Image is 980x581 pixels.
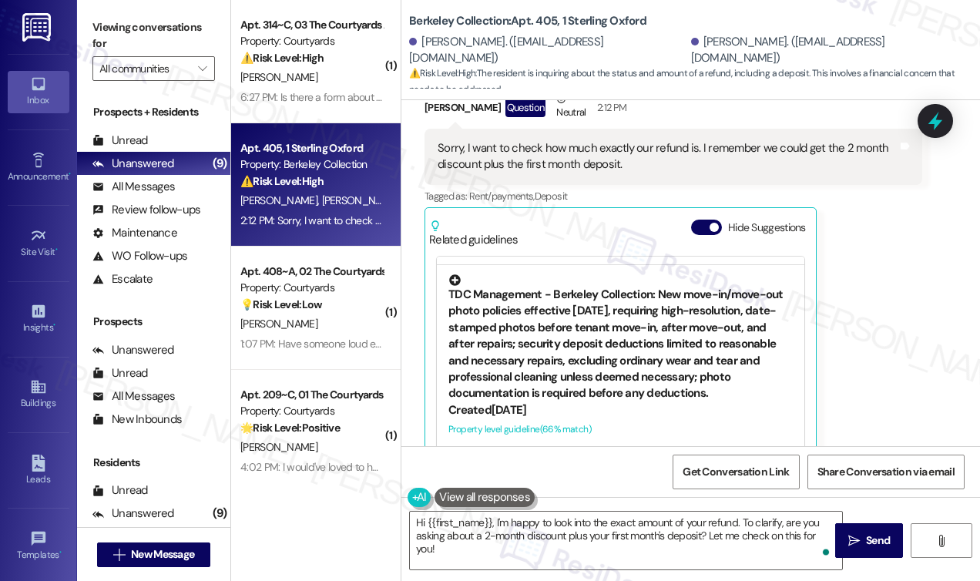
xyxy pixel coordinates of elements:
[240,51,324,65] strong: ⚠️ Risk Level: High
[240,297,322,311] strong: 💡 Risk Level: Low
[691,34,969,67] div: [PERSON_NAME]. ([EMAIL_ADDRESS][DOMAIN_NAME])
[409,65,980,99] span: : The resident is inquiring about the status and amount of a refund, including a deposit. This in...
[92,15,215,56] label: Viewing conversations for
[92,505,174,522] div: Unanswered
[448,402,793,418] div: Created [DATE]
[240,264,383,280] div: Apt. 408~A, 02 The Courtyards Apartments
[198,62,206,75] i: 
[848,535,860,547] i: 
[8,71,69,113] a: Inbox
[92,365,148,381] div: Unread
[425,91,922,129] div: [PERSON_NAME]
[240,460,834,474] div: 4:02 PM: I would've loved to have been able to move in a bit earlier to have more time to adjust....
[92,482,148,499] div: Unread
[97,542,211,567] button: New Message
[240,317,317,331] span: [PERSON_NAME]
[240,387,383,403] div: Apt. 209~C, 01 The Courtyards Apartments
[209,152,230,176] div: (9)
[817,464,955,480] span: Share Conversation via email
[553,91,589,123] div: Neutral
[438,140,898,173] div: Sorry, I want to check how much exactly our refund is. I remember we could get the 2 month discou...
[92,202,200,218] div: Review follow-ups
[448,274,793,402] div: TDC Management - Berkeley Collection: New move-in/move-out photo policies effective [DATE], requi...
[469,190,535,203] span: Rent/payments ,
[92,179,175,195] div: All Messages
[240,193,322,207] span: [PERSON_NAME]
[425,185,922,207] div: Tagged as:
[322,193,399,207] span: [PERSON_NAME]
[593,99,626,116] div: 2:12 PM
[113,549,125,561] i: 
[77,104,230,120] div: Prospects + Residents
[92,411,182,428] div: New Inbounds
[410,512,842,569] textarea: To enrich screen reader interactions, please activate Accessibility in Grammarly extension settings
[8,298,69,340] a: Insights •
[77,455,230,471] div: Residents
[92,225,177,241] div: Maintenance
[240,213,857,227] div: 2:12 PM: Sorry, I want to check how much exactly our refund is. I remember we could get the 2 mon...
[409,13,646,29] b: Berkeley Collection: Apt. 405, 1 Sterling Oxford
[59,547,62,558] span: •
[92,156,174,172] div: Unanswered
[240,280,383,296] div: Property: Courtyards
[240,90,518,104] div: 6:27 PM: Is there a form about reporting preexisting damages?
[240,17,383,33] div: Apt. 314~C, 03 The Courtyards Apartments
[8,223,69,264] a: Site Visit •
[728,220,806,236] label: Hide Suggestions
[55,244,58,255] span: •
[866,532,890,549] span: Send
[505,98,546,117] div: Question
[535,190,567,203] span: Deposit
[835,523,903,558] button: Send
[683,464,789,480] span: Get Conversation Link
[77,314,230,330] div: Prospects
[131,546,194,563] span: New Message
[92,248,187,264] div: WO Follow-ups
[22,13,54,42] img: ResiDesk Logo
[240,337,499,351] div: 1:07 PM: Have someone loud enough to help direct traffic?
[209,502,230,526] div: (9)
[92,342,174,358] div: Unanswered
[240,403,383,419] div: Property: Courtyards
[92,133,148,149] div: Unread
[429,220,519,248] div: Related guidelines
[240,174,324,188] strong: ⚠️ Risk Level: High
[8,374,69,415] a: Buildings
[240,33,383,49] div: Property: Courtyards
[99,56,190,81] input: All communities
[807,455,965,489] button: Share Conversation via email
[409,34,687,67] div: [PERSON_NAME]. ([EMAIL_ADDRESS][DOMAIN_NAME])
[240,70,317,84] span: [PERSON_NAME]
[53,320,55,331] span: •
[69,169,71,180] span: •
[92,388,175,405] div: All Messages
[8,526,69,567] a: Templates •
[673,455,799,489] button: Get Conversation Link
[240,421,340,435] strong: 🌟 Risk Level: Positive
[935,535,947,547] i: 
[8,450,69,492] a: Leads
[448,421,793,438] div: Property level guideline ( 66 % match)
[409,67,475,79] strong: ⚠️ Risk Level: High
[240,440,317,454] span: [PERSON_NAME]
[240,140,383,156] div: Apt. 405, 1 Sterling Oxford
[92,271,153,287] div: Escalate
[240,156,383,173] div: Property: Berkeley Collection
